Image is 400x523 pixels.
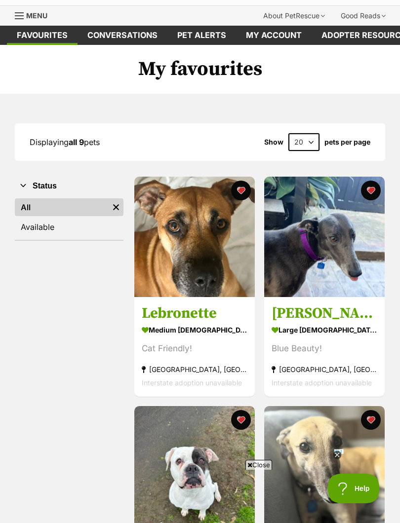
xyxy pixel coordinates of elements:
div: Cat Friendly! [142,342,247,355]
div: medium [DEMOGRAPHIC_DATA] Dog [142,323,247,337]
iframe: Help Scout Beacon - Open [328,474,380,503]
div: About PetRescue [256,6,332,26]
span: Menu [26,11,47,20]
div: [GEOGRAPHIC_DATA], [GEOGRAPHIC_DATA] [142,363,247,376]
span: Interstate adoption unavailable [142,378,242,387]
span: Interstate adoption unavailable [272,378,372,387]
div: Good Reads [334,6,393,26]
iframe: Advertisement [20,474,380,518]
a: All [15,198,109,216]
a: conversations [78,26,167,45]
a: [PERSON_NAME] large [DEMOGRAPHIC_DATA] Dog Blue Beauty! [GEOGRAPHIC_DATA], [GEOGRAPHIC_DATA] Inte... [264,297,385,397]
div: Status [15,196,123,240]
strong: all 9 [69,137,84,147]
button: favourite [360,410,380,430]
button: favourite [360,181,380,200]
h3: Lebronette [142,304,247,323]
div: large [DEMOGRAPHIC_DATA] Dog [272,323,377,337]
div: [GEOGRAPHIC_DATA], [GEOGRAPHIC_DATA] [272,363,377,376]
label: pets per page [324,138,370,146]
a: Favourites [7,26,78,45]
button: favourite [231,410,251,430]
button: Status [15,180,123,192]
a: Available [15,218,123,236]
a: Menu [15,6,54,24]
button: favourite [231,181,251,200]
a: Remove filter [109,198,123,216]
a: Pet alerts [167,26,236,45]
span: Displaying pets [30,137,100,147]
a: My account [236,26,312,45]
img: Ella [264,177,385,297]
h3: [PERSON_NAME] [272,304,377,323]
div: Blue Beauty! [272,342,377,355]
span: Show [264,138,283,146]
a: Lebronette medium [DEMOGRAPHIC_DATA] Dog Cat Friendly! [GEOGRAPHIC_DATA], [GEOGRAPHIC_DATA] Inter... [134,297,255,397]
img: Lebronette [134,177,255,297]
